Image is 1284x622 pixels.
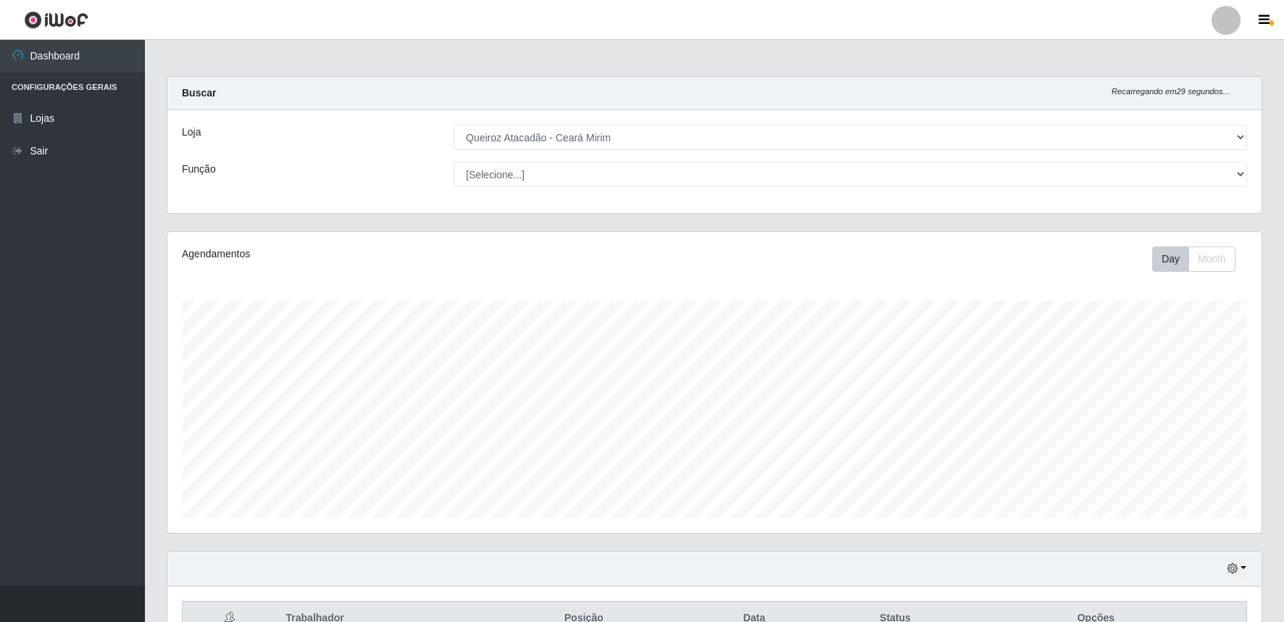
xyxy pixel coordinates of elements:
[24,11,88,29] img: CoreUI Logo
[182,87,216,99] strong: Buscar
[1152,246,1189,272] button: Day
[1152,246,1247,272] div: Toolbar with button groups
[182,246,613,262] div: Agendamentos
[182,125,201,140] label: Loja
[1152,246,1235,272] div: First group
[1112,87,1230,96] i: Recarregando em 29 segundos...
[1188,246,1235,272] button: Month
[182,162,216,177] label: Função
